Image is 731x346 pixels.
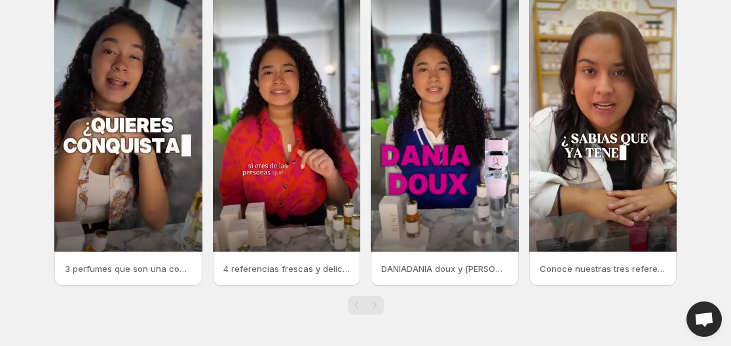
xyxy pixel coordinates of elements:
[381,262,508,275] p: DANIADANIA doux y [PERSON_NAME] Las 3 son diferentes prubalas y elige la que mejor se adapte a tu...
[348,296,384,315] nav: Pagination
[65,262,192,275] p: 3 perfumes que son una conquista olfativa DUKHAN es nuestra version de Santal 33 Uomo es nuestra ...
[223,262,350,275] p: 4 referencias frescas y deliciosas
[540,262,667,275] p: Conoce nuestras tres referencias de cremas y splash en marca Benediction Complementa tu aroma con...
[686,301,722,337] a: Open chat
